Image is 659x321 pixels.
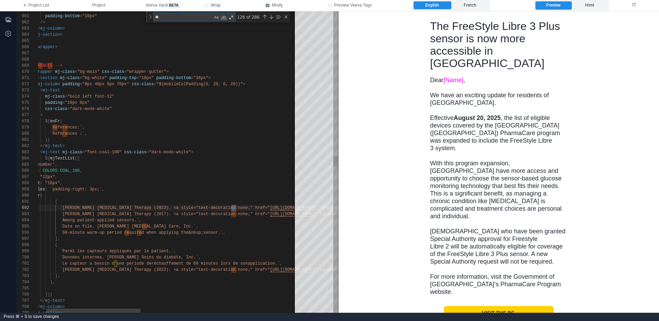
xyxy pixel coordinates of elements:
[17,106,29,112] div: 676
[124,69,127,74] span: =
[102,69,124,74] span: css-class
[17,81,29,87] div: 672
[124,150,147,155] span: css-class
[17,25,29,32] div: 663
[62,150,82,155] span: mj-class
[60,218,139,223] span: `Among patient-applied sensors.`
[45,94,65,99] span: mj-class
[85,131,87,136] span: ,
[62,298,65,303] span: >
[334,2,372,9] span: Preview Veeva Tags
[17,38,29,44] div: 665
[43,150,60,155] span: mj-text
[211,2,221,9] span: Wrap
[154,82,156,87] span: =
[15,63,62,68] span: <!-- REFERENCES -->
[236,13,261,21] div: 126 of 286
[191,150,193,155] span: >
[62,82,80,87] span: padding
[17,162,29,168] div: 685
[17,13,29,19] div: 661
[35,32,60,37] span: mj-section
[67,94,114,99] span: "bold left font-12"
[77,69,100,74] span: "bg-main"
[50,156,75,161] span: mjTextList
[17,180,29,186] div: 688
[166,69,169,74] span: >
[17,19,29,25] div: 662
[151,261,248,266] span: réchauffement de 60 minutes lors de son
[280,261,282,266] span: ,
[17,242,29,248] div: 698
[40,305,62,309] span: mj-column
[40,181,43,186] span: :
[571,1,608,10] label: Html
[17,44,29,50] div: 666
[109,76,137,80] span: padding-top
[55,162,57,167] span: ,
[198,255,201,260] span: ,
[33,76,57,80] span: mj-section
[60,261,151,266] span: `Le capteur a besoin d’une période de
[17,291,29,298] div: 706
[55,236,60,241] span: ],
[137,76,139,80] span: =
[131,82,154,87] span: css-class
[60,181,62,186] span: ,
[272,2,283,9] span: Minify
[55,199,57,204] span: [
[196,224,198,229] span: ,
[40,150,43,155] span: <
[211,212,270,217] span: decoration:none;" href="
[82,125,84,130] span: ,
[82,150,84,155] span: =
[80,168,82,173] span: ,
[146,2,180,9] span: Veeva Vault
[236,205,236,211] textarea: Editor content;Press Alt+F1 for Accessibility Options.
[270,267,315,272] span: [URL][DOMAIN_NAME]
[154,13,212,21] textarea: Find
[17,192,29,199] div: 690
[45,14,80,19] span: padding-bottom
[17,230,29,236] div: 696
[17,248,29,254] div: 699
[17,273,29,279] div: 703
[270,212,315,217] span: [URL][DOMAIN_NAME]
[80,14,82,19] span: =
[55,243,57,247] span: [
[43,168,57,173] span: COLORS
[17,100,29,106] div: 675
[451,1,489,10] label: French
[40,298,45,303] span: </
[17,124,29,131] div: 679
[17,174,29,180] div: 687
[45,181,60,186] span: "16px"
[50,280,55,285] span: ),
[147,11,153,23] div: Toggle Replace
[45,156,50,161] span: ${
[17,304,29,310] div: 708
[40,88,43,93] span: <
[40,144,45,148] span: </
[248,261,280,266] span: application.`
[60,224,196,229] span: `Data on file. [PERSON_NAME] [MEDICAL_DATA] Care, Inc.`
[50,125,82,130] span: `References:`
[213,14,220,21] div: Match Case (⌥⌘C)
[75,69,77,74] span: =
[45,119,50,124] span: ${
[208,76,211,80] span: >
[82,14,97,19] span: "10px"
[70,107,112,111] span: "dark-mode-white"
[55,69,75,74] span: mj-class
[17,75,29,81] div: 671
[211,206,270,210] span: decoration:none;" href="
[50,119,60,124] span: enFr
[275,13,282,21] div: Find in Selection (⌥⌘L)
[157,82,243,87] span: "${mobileColPadding(0, 20, 0, 20)}"
[17,223,29,230] div: 695
[17,118,29,124] div: 678
[147,150,149,155] span: =
[60,249,174,254] span: `Parmi les capteurs appliqués par le patient.`
[45,137,50,142] span: )}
